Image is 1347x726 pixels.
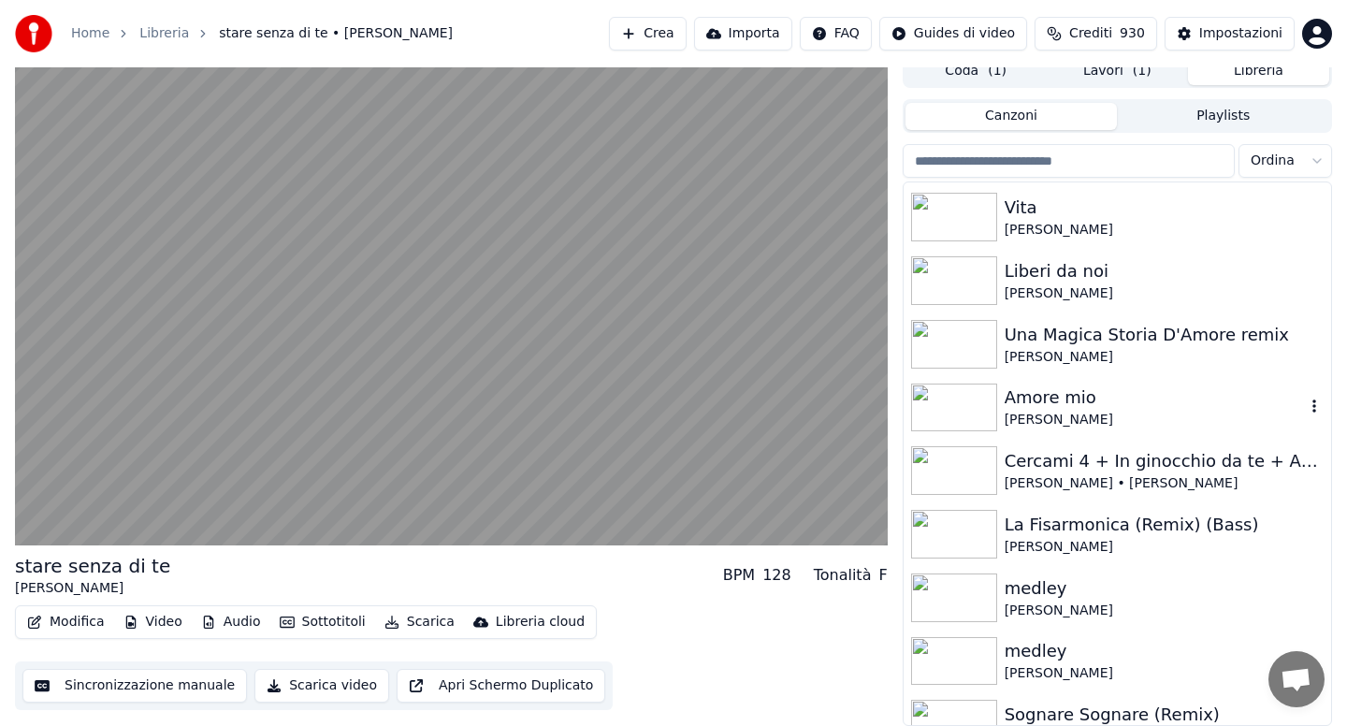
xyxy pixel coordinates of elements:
[20,609,112,635] button: Modifica
[116,609,190,635] button: Video
[1047,58,1188,85] button: Lavori
[694,17,792,51] button: Importa
[15,553,170,579] div: stare senza di te
[609,17,686,51] button: Crea
[1005,258,1324,284] div: Liberi da noi
[1133,62,1151,80] span: ( 1 )
[1005,512,1324,538] div: La Fisarmonica (Remix) (Bass)
[1199,24,1282,43] div: Impostazioni
[905,58,1047,85] button: Coda
[1117,103,1329,130] button: Playlists
[1005,638,1324,664] div: medley
[905,103,1118,130] button: Canzoni
[1005,411,1305,429] div: [PERSON_NAME]
[1005,664,1324,683] div: [PERSON_NAME]
[272,609,373,635] button: Sottotitoli
[762,564,791,587] div: 128
[723,564,755,587] div: BPM
[1005,284,1324,303] div: [PERSON_NAME]
[1120,24,1145,43] span: 930
[22,669,247,703] button: Sincronizzazione manuale
[1005,221,1324,240] div: [PERSON_NAME]
[879,17,1027,51] button: Guides di video
[1005,195,1324,221] div: Vita
[194,609,268,635] button: Audio
[1251,152,1295,170] span: Ordina
[1165,17,1295,51] button: Impostazioni
[496,613,585,632] div: Libreria cloud
[878,564,887,587] div: F
[800,17,872,51] button: FAQ
[1268,651,1325,707] div: Aprire la chat
[254,669,389,703] button: Scarica video
[814,564,872,587] div: Tonalità
[71,24,453,43] nav: breadcrumb
[397,669,605,703] button: Apri Schermo Duplicato
[139,24,189,43] a: Libreria
[1005,474,1324,493] div: [PERSON_NAME] • [PERSON_NAME]
[1069,24,1112,43] span: Crediti
[1005,538,1324,557] div: [PERSON_NAME]
[1188,58,1329,85] button: Libreria
[71,24,109,43] a: Home
[1005,322,1324,348] div: Una Magica Storia D'Amore remix
[15,579,170,598] div: [PERSON_NAME]
[1005,602,1324,620] div: [PERSON_NAME]
[988,62,1007,80] span: ( 1 )
[219,24,453,43] span: stare senza di te • [PERSON_NAME]
[1005,348,1324,367] div: [PERSON_NAME]
[1005,448,1324,474] div: Cercami 4 + In ginocchio da te + Amico 3
[1035,17,1157,51] button: Crediti930
[1005,575,1324,602] div: medley
[377,609,462,635] button: Scarica
[1005,385,1305,411] div: Amore mio
[15,15,52,52] img: youka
